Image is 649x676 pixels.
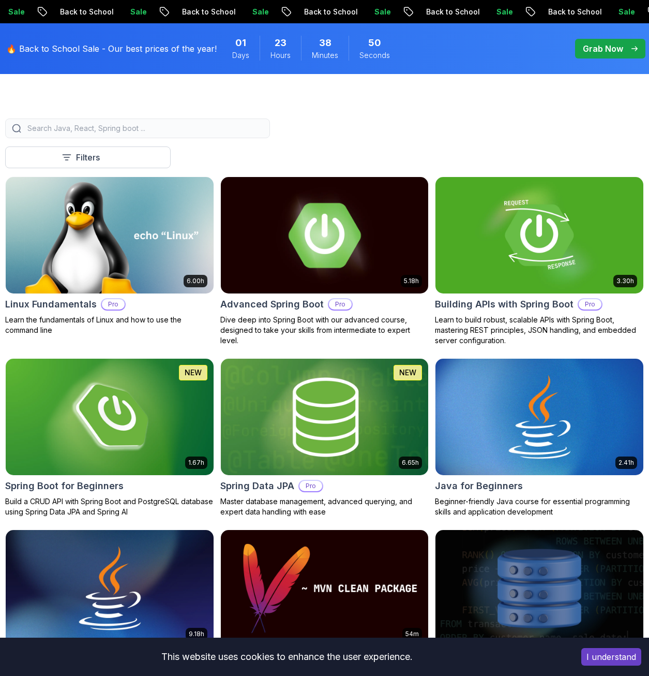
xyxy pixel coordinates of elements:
p: Master database management, advanced querying, and expert data handling with ease [220,496,429,517]
p: Sale [239,7,273,17]
p: Learn to build robust, scalable APIs with Spring Boot, mastering REST principles, JSON handling, ... [435,315,644,346]
p: Sale [117,7,150,17]
p: Pro [299,481,322,491]
h2: Building APIs with Spring Boot [435,297,573,312]
p: Back to School [291,7,361,17]
img: Maven Essentials card [221,530,429,646]
a: Advanced Spring Boot card5.18hAdvanced Spring BootProDive deep into Spring Boot with our advanced... [220,177,429,346]
img: Java for Beginners card [435,359,643,475]
span: Hours [270,50,291,61]
p: 6.00h [187,277,204,285]
p: Dive deep into Spring Boot with our advanced course, designed to take your skills from intermedia... [220,315,429,346]
p: 2.41h [618,459,634,467]
button: Filters [5,146,171,168]
h2: Spring Boot for Beginners [5,479,124,493]
p: 5.18h [404,277,419,285]
p: Sale [606,7,639,17]
span: Minutes [312,50,338,61]
img: Spring Data JPA card [221,359,429,475]
p: Back to School [47,7,117,17]
p: Pro [329,299,352,310]
img: Spring Boot for Beginners card [6,359,214,475]
span: 38 Minutes [319,36,331,50]
a: Java for Beginners card2.41hJava for BeginnersBeginner-friendly Java course for essential program... [435,358,644,517]
a: Spring Boot for Beginners card1.67hNEWSpring Boot for BeginnersBuild a CRUD API with Spring Boot ... [5,358,214,517]
p: 3.30h [616,277,634,285]
span: 23 Hours [275,36,286,50]
p: 1.67h [188,459,204,467]
p: NEW [185,368,202,378]
h2: Java for Beginners [435,479,523,493]
p: Back to School [413,7,484,17]
p: Pro [102,299,125,310]
img: Building APIs with Spring Boot card [435,177,643,293]
p: Back to School [169,7,239,17]
p: Sale [361,7,395,17]
p: 🔥 Back to School Sale - Our best prices of the year! [6,42,217,55]
p: NEW [399,368,416,378]
h2: Spring Data JPA [220,479,294,493]
p: Back to School [535,7,606,17]
img: Java for Developers card [6,530,214,646]
img: Advanced Databases card [435,530,643,646]
span: Days [232,50,249,61]
a: Linux Fundamentals card6.00hLinux FundamentalsProLearn the fundamentals of Linux and how to use t... [5,177,214,335]
p: 6.65h [402,459,419,467]
input: Search Java, React, Spring boot ... [25,123,263,134]
h2: Linux Fundamentals [5,297,97,312]
p: 54m [405,630,419,638]
p: Learn the fundamentals of Linux and how to use the command line [5,315,214,335]
span: 50 Seconds [368,36,381,50]
p: Build a CRUD API with Spring Boot and PostgreSQL database using Spring Data JPA and Spring AI [5,496,214,517]
button: Accept cookies [581,648,641,666]
div: This website uses cookies to enhance the user experience. [8,645,566,668]
p: Filters [76,151,100,164]
img: Linux Fundamentals card [6,177,214,293]
img: Advanced Spring Boot card [216,174,434,296]
p: Sale [484,7,517,17]
p: Pro [579,299,601,310]
a: Spring Data JPA card6.65hNEWSpring Data JPAProMaster database management, advanced querying, and ... [220,358,429,517]
span: 1 Days [235,36,246,50]
p: Grab Now [583,42,623,55]
span: Seconds [359,50,390,61]
a: Building APIs with Spring Boot card3.30hBuilding APIs with Spring BootProLearn to build robust, s... [435,177,644,346]
p: 9.18h [189,630,204,638]
p: Beginner-friendly Java course for essential programming skills and application development [435,496,644,517]
h2: Advanced Spring Boot [220,297,324,312]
